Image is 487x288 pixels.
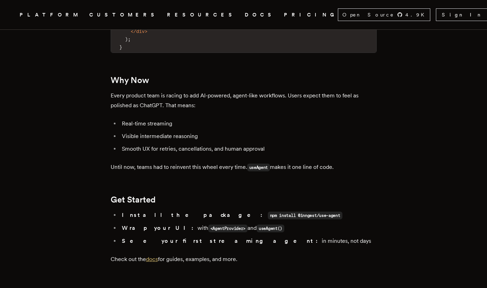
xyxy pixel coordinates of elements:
[111,195,377,205] h2: Get Started
[20,11,81,19] button: PLATFORM
[136,28,145,34] span: div
[145,28,147,34] span: >
[120,236,377,246] li: in minutes, not days
[122,212,266,218] strong: Install the package:
[167,11,236,19] button: RESOURCES
[119,44,122,50] span: }
[257,225,284,232] code: useAgent()
[120,119,377,129] li: Real-time streaming
[122,225,197,231] strong: Wrap your UI:
[208,225,248,232] code: <AgentProvider>
[111,91,377,110] p: Every product team is racing to add AI-powered, agent-like workflows. Users expect them to feel a...
[245,11,276,19] a: DOCS
[268,212,342,219] code: npm install @inngest/use-agent
[89,11,159,19] a: CUSTOMERS
[111,75,377,85] h2: Why Now
[120,131,377,141] li: Visible intermediate reasoning
[111,162,377,172] p: Until now, teams had to reinvent this wheel every time. makes it one line of code.
[405,11,429,18] span: 4.9 K
[111,254,377,264] p: Check out the for guides, examples, and more.
[284,11,338,19] a: PRICING
[120,144,377,154] li: Smooth UX for retries, cancellations, and human approval
[131,28,136,34] span: </
[125,36,128,42] span: )
[122,238,322,244] strong: See your first streaming agent:
[120,223,377,233] li: with and
[247,164,270,171] code: useAgent
[342,11,394,18] span: Open Source
[128,36,131,42] span: ;
[146,256,158,262] a: docs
